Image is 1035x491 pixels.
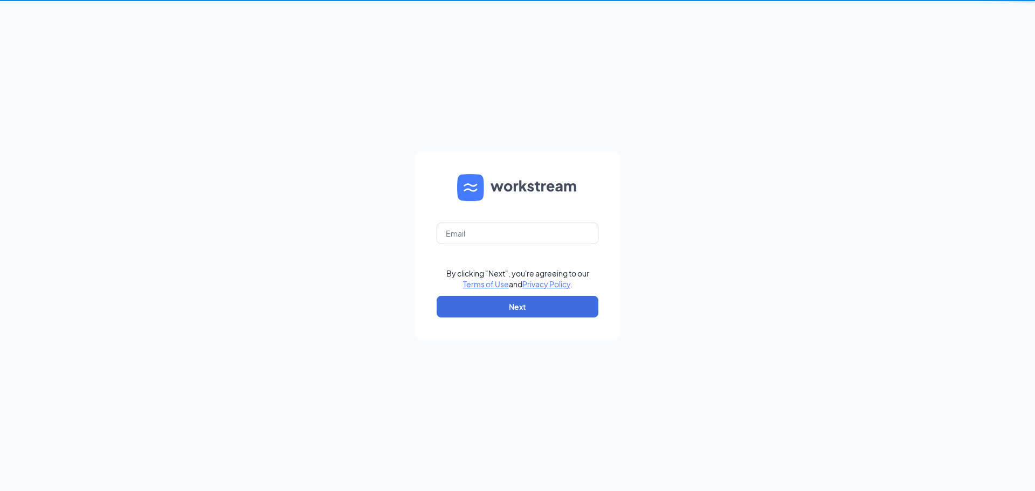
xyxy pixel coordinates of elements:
a: Terms of Use [463,279,509,289]
img: WS logo and Workstream text [457,174,578,201]
div: By clicking "Next", you're agreeing to our and . [446,268,589,289]
a: Privacy Policy [522,279,570,289]
input: Email [437,223,598,244]
button: Next [437,296,598,317]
